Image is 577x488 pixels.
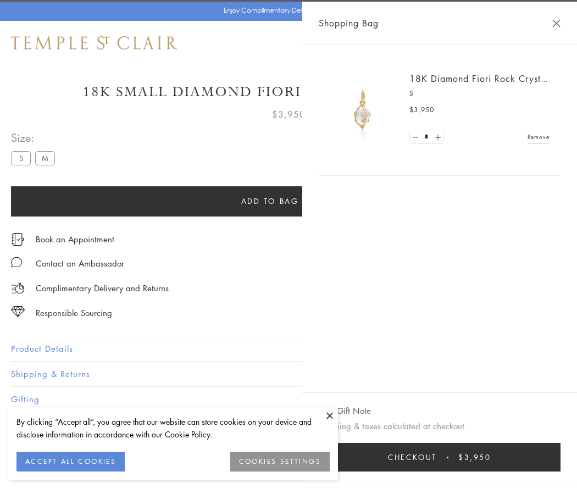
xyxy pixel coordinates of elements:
[410,130,421,144] a: Set quantity to 0
[36,233,114,245] a: Book an Appointment
[330,77,396,143] img: P51889-E11FIORI
[11,387,566,412] button: Gifting
[36,306,112,320] div: Responsible Sourcing
[11,151,31,165] label: S
[552,19,561,27] button: Close Shopping Bag
[16,452,125,472] button: ACCEPT ALL COOKIES
[11,186,529,217] button: Add to bag
[224,5,348,16] p: Enjoy Complimentary Delivery & Returns
[11,82,566,102] h1: 18K Small Diamond Fiori Rock Crystal Amulet
[11,36,177,49] img: Temple St. Clair
[11,129,59,147] span: Size:
[36,281,169,295] p: Complimentary Delivery and Returns
[388,451,437,463] span: Checkout
[319,419,561,433] p: Shipping & taxes calculated at checkout
[319,404,371,418] button: Add Gift Note
[409,104,434,115] span: $3,950
[230,452,330,472] button: COOKIES SETTINGS
[528,131,550,143] a: Remove
[272,107,306,121] span: $3,950
[11,281,25,295] img: icon_delivery.svg
[458,451,491,463] span: $3,950
[11,362,566,386] button: Shipping & Returns
[11,233,24,246] img: icon_appointment.svg
[319,16,379,30] span: Shopping Bag
[11,306,25,317] img: icon_sourcing.svg
[36,257,124,270] div: Contact an Ambassador
[11,336,566,361] button: Product Details
[16,415,330,441] div: By clicking “Accept all”, you agree that our website can store cookies on your device and disclos...
[319,443,561,472] button: Checkout $3,950
[241,195,299,207] span: Add to bag
[11,257,22,268] img: MessageIcon-01_2.svg
[409,88,550,99] p: S
[35,151,55,165] label: M
[432,130,443,144] a: Set quantity to 2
